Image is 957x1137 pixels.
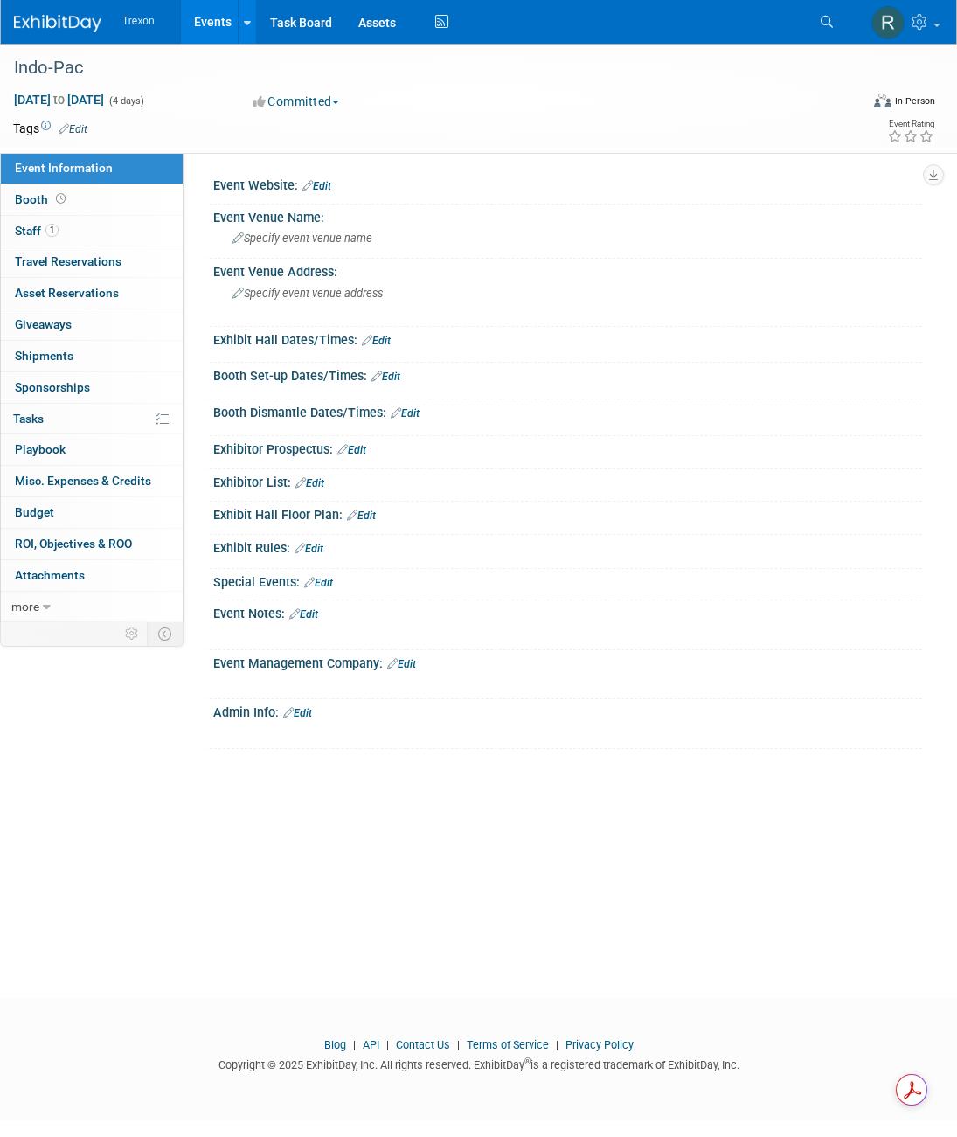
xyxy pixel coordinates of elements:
a: Edit [283,707,312,719]
a: Edit [347,510,376,522]
a: Edit [295,543,323,555]
span: Event Information [15,161,113,175]
div: Exhibit Hall Floor Plan: [213,502,922,524]
span: ROI, Objectives & ROO [15,537,132,551]
a: Terms of Service [467,1038,549,1051]
td: Personalize Event Tab Strip [117,622,148,645]
a: Edit [387,658,416,670]
div: Exhibit Rules: [213,535,922,558]
a: Tasks [1,404,183,434]
span: Specify event venue address [232,287,383,300]
a: Edit [302,180,331,192]
a: Edit [362,335,391,347]
img: Ryan Flores [871,6,905,39]
span: | [349,1038,360,1051]
div: Event Venue Address: [213,259,922,281]
img: Format-Inperson.png [874,94,891,107]
a: more [1,592,183,622]
a: Edit [337,444,366,456]
span: Booth [15,192,69,206]
a: Edit [289,608,318,620]
span: Shipments [15,349,73,363]
a: Privacy Policy [565,1038,634,1051]
div: Event Management Company: [213,650,922,673]
span: | [453,1038,464,1051]
span: Playbook [15,442,66,456]
span: Sponsorships [15,380,90,394]
a: Misc. Expenses & Credits [1,466,183,496]
span: | [382,1038,393,1051]
div: Booth Dismantle Dates/Times: [213,399,922,422]
a: Asset Reservations [1,278,183,309]
a: Giveaways [1,309,183,340]
div: Event Website: [213,172,922,195]
a: Shipments [1,341,183,371]
a: API [363,1038,379,1051]
button: Committed [247,93,346,110]
div: Event Format [793,91,935,117]
a: Edit [391,407,420,419]
div: Exhibitor List: [213,469,922,492]
td: Toggle Event Tabs [148,622,184,645]
span: [DATE] [DATE] [13,92,105,107]
a: Budget [1,497,183,528]
span: Booth not reserved yet [52,192,69,205]
a: Booth [1,184,183,215]
a: Edit [371,371,400,383]
div: Booth Set-up Dates/Times: [213,363,922,385]
span: Tasks [13,412,44,426]
a: Event Information [1,153,183,184]
span: Specify event venue name [232,232,372,245]
div: Event Rating [887,120,934,128]
span: 1 [45,224,59,237]
div: Indo-Pac [8,52,844,84]
div: Special Events: [213,569,922,592]
span: Budget [15,505,54,519]
span: more [11,600,39,614]
div: Exhibit Hall Dates/Times: [213,327,922,350]
a: Travel Reservations [1,246,183,277]
span: Misc. Expenses & Credits [15,474,151,488]
a: Blog [324,1038,346,1051]
a: Sponsorships [1,372,183,403]
span: to [51,93,67,107]
span: Attachments [15,568,85,582]
span: | [551,1038,563,1051]
td: Tags [13,120,87,137]
div: Exhibitor Prospectus: [213,436,922,459]
a: Edit [59,123,87,135]
span: Asset Reservations [15,286,119,300]
div: Event Notes: [213,600,922,623]
div: In-Person [894,94,935,107]
a: Contact Us [396,1038,450,1051]
sup: ® [524,1057,531,1066]
div: Admin Info: [213,699,922,722]
span: Trexon [122,15,155,27]
span: Giveaways [15,317,72,331]
a: ROI, Objectives & ROO [1,529,183,559]
a: Staff1 [1,216,183,246]
span: Staff [15,224,59,238]
a: Edit [295,477,324,489]
img: ExhibitDay [14,15,101,32]
span: (4 days) [107,95,144,107]
div: Event Venue Name: [213,205,922,226]
span: Travel Reservations [15,254,121,268]
a: Attachments [1,560,183,591]
a: Edit [304,577,333,589]
a: Playbook [1,434,183,465]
